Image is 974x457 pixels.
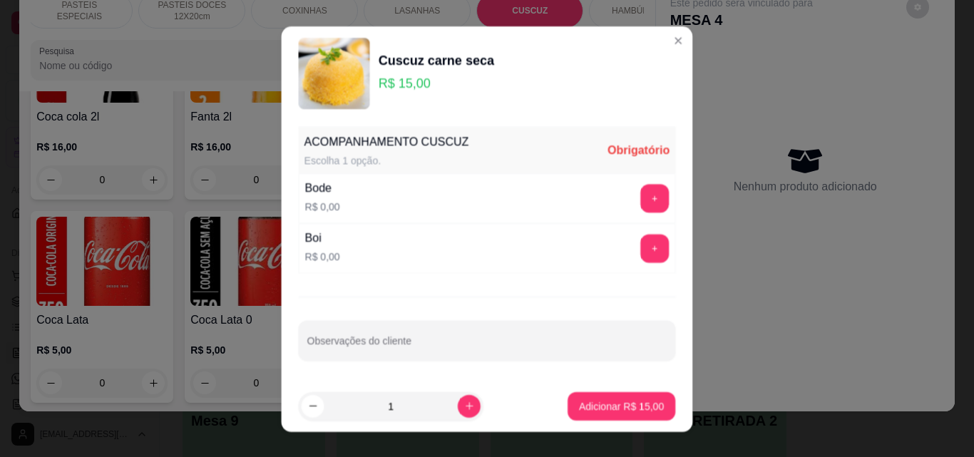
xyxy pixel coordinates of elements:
[579,399,664,413] p: Adicionar R$ 15,00
[379,73,494,93] p: R$ 15,00
[608,141,670,158] div: Obrigatório
[305,199,340,213] p: R$ 0,00
[640,183,669,212] button: add
[305,250,340,264] p: R$ 0,00
[304,133,469,150] div: ACOMPANHAMENTO CUSCUZ
[379,50,494,70] div: Cuscuz carne seca
[307,339,667,353] input: Observações do cliente
[302,394,324,417] button: decrease-product-quantity
[640,234,669,262] button: add
[305,179,340,196] div: Bode
[458,394,481,417] button: increase-product-quantity
[299,37,370,108] img: product-image
[305,230,340,247] div: Boi
[304,153,469,167] div: Escolha 1 opção.
[667,29,690,51] button: Close
[568,391,675,420] button: Adicionar R$ 15,00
